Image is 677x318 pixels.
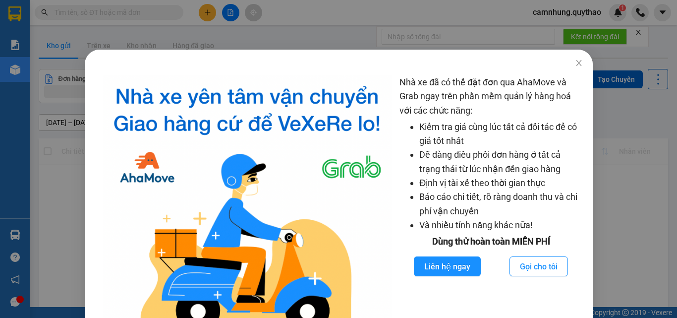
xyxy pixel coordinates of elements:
[509,256,568,276] button: Gọi cho tôi
[399,235,582,249] div: Dùng thử hoàn toàn MIỄN PHÍ
[419,120,582,148] li: Kiểm tra giá cùng lúc tất cả đối tác để có giá tốt nhất
[419,148,582,176] li: Dễ dàng điều phối đơn hàng ở tất cả trạng thái từ lúc nhận đến giao hàng
[564,50,592,77] button: Close
[419,176,582,190] li: Định vị tài xế theo thời gian thực
[419,190,582,218] li: Báo cáo chi tiết, rõ ràng doanh thu và chi phí vận chuyển
[414,256,481,276] button: Liên hệ ngay
[520,260,558,273] span: Gọi cho tôi
[574,59,582,67] span: close
[424,260,470,273] span: Liên hệ ngay
[419,218,582,232] li: Và nhiều tính năng khác nữa!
